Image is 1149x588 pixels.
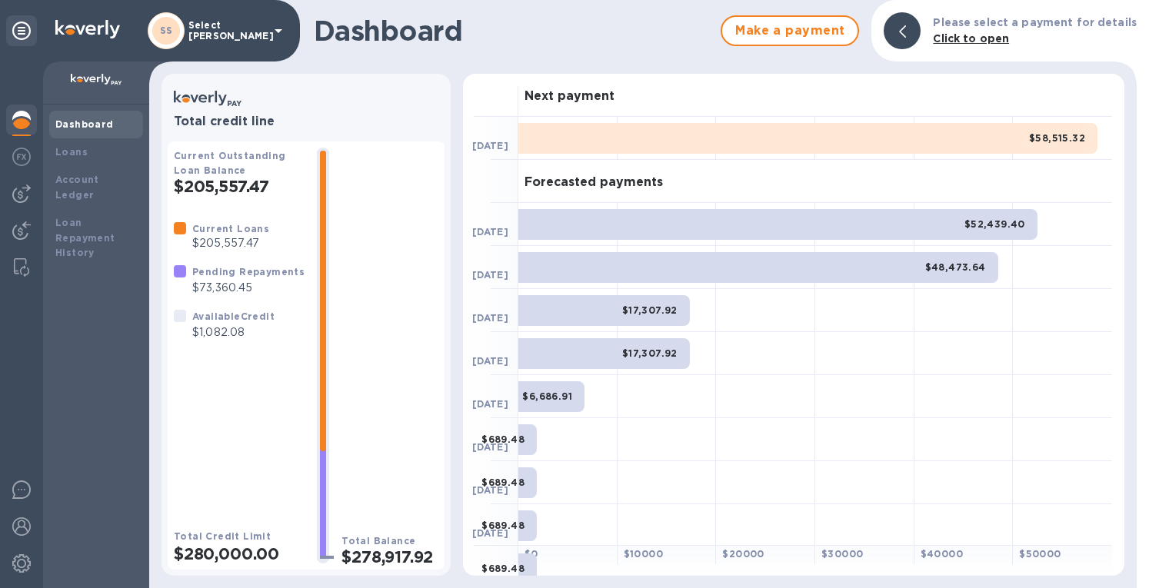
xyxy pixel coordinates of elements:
b: [DATE] [472,312,508,324]
b: $ 30000 [821,548,863,560]
h3: Forecasted payments [525,175,663,190]
b: $ 40000 [921,548,963,560]
b: Total Balance [341,535,415,546]
b: [DATE] [472,484,508,496]
b: [DATE] [472,269,508,281]
span: Make a payment [734,22,845,40]
b: $52,439.40 [964,218,1025,230]
b: $ 10000 [624,548,663,560]
b: $58,515.32 [1029,132,1085,144]
b: $48,473.64 [925,261,986,273]
h2: $280,000.00 [174,544,305,563]
b: [DATE] [472,140,508,151]
b: [DATE] [472,441,508,453]
p: $1,082.08 [192,324,275,341]
p: Select [PERSON_NAME] [188,20,265,42]
b: $689.48 [481,520,525,531]
div: Unpin categories [6,15,37,46]
b: [DATE] [472,398,508,410]
b: Pending Repayments [192,266,305,277]
b: Available Credit [192,311,275,322]
b: Loans [55,146,88,158]
b: Total Credit Limit [174,530,271,542]
b: Account Ledger [55,174,99,201]
h2: $205,557.47 [174,177,305,196]
b: SS [160,25,173,36]
b: Loan Repayment History [55,217,115,259]
h3: Total credit line [174,115,438,129]
h1: Dashboard [314,15,713,47]
b: $ 20000 [722,548,764,560]
p: $73,360.45 [192,280,305,296]
b: [DATE] [472,527,508,539]
b: $17,307.92 [622,347,678,359]
button: Make a payment [721,15,859,46]
b: $17,307.92 [622,304,678,316]
b: Current Outstanding Loan Balance [174,150,286,176]
img: Foreign exchange [12,148,31,166]
b: $689.48 [481,434,525,445]
b: $6,686.91 [522,390,572,402]
img: Logo [55,20,120,38]
b: Click to open [933,32,1009,45]
h2: $278,917.92 [341,547,438,566]
b: [DATE] [472,226,508,238]
b: Current Loans [192,223,269,234]
p: $205,557.47 [192,235,269,251]
b: Dashboard [55,118,114,130]
h3: Next payment [525,89,614,104]
b: [DATE] [472,355,508,367]
b: $ 50000 [1019,548,1061,560]
b: $ 0 [525,548,538,560]
b: $689.48 [481,563,525,574]
b: $689.48 [481,477,525,488]
b: Please select a payment for details [933,16,1137,28]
